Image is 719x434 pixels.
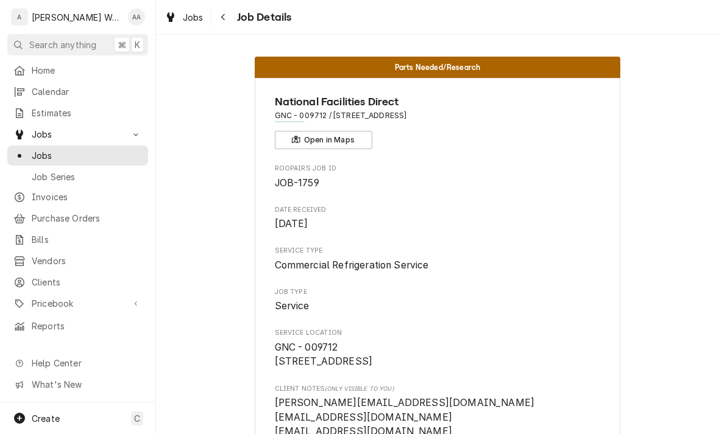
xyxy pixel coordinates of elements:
div: Roopairs Job ID [275,164,601,190]
span: (Only Visible to You) [325,385,394,392]
button: Search anything⌘K [7,34,148,55]
span: Address [275,110,601,121]
span: Job Details [233,9,292,26]
a: Home [7,60,148,80]
span: Date Received [275,217,601,231]
span: Home [32,64,142,77]
span: Parts Needed/Research [395,63,480,71]
a: Clients [7,272,148,292]
span: Service Location [275,328,601,338]
span: Pricebook [32,297,124,310]
span: [DATE] [275,218,308,229]
span: Jobs [32,149,142,162]
span: Bills [32,233,142,246]
span: Roopairs Job ID [275,176,601,191]
span: Service Location [275,340,601,369]
span: Jobs [32,128,124,141]
div: [PERSON_NAME] Works LLC [32,11,121,24]
span: K [135,38,140,51]
span: Invoices [32,191,142,203]
span: Job Type [275,287,601,297]
a: Bills [7,229,148,250]
span: Service Type [275,246,601,256]
span: Estimates [32,107,142,119]
span: Reports [32,320,142,332]
span: Service Type [275,258,601,273]
span: Roopairs Job ID [275,164,601,173]
span: Search anything [29,38,96,51]
div: Aaron Anderson's Avatar [128,9,145,26]
span: Commercial Refrigeration Service [275,259,429,271]
span: What's New [32,378,141,391]
div: Client Information [275,94,601,149]
button: Open in Maps [275,131,372,149]
a: Go to Pricebook [7,293,148,313]
span: Service [275,300,310,312]
a: Go to Jobs [7,124,148,144]
a: Go to Help Center [7,353,148,373]
span: Create [32,413,60,424]
span: C [134,412,140,425]
a: Jobs [7,145,148,166]
div: Job Type [275,287,601,313]
a: Purchase Orders [7,208,148,228]
a: Job Series [7,167,148,187]
div: Date Received [275,205,601,231]
a: Jobs [160,7,208,27]
span: JOB-1759 [275,177,319,189]
a: Estimates [7,103,148,123]
button: Navigate back [214,7,233,27]
span: Job Series [32,170,142,183]
span: Client Notes [275,384,601,394]
div: Service Location [275,328,601,369]
span: Vendors [32,254,142,267]
span: Purchase Orders [32,212,142,225]
div: A [11,9,28,26]
span: Date Received [275,205,601,215]
span: Calendar [32,85,142,98]
div: Status [255,57,620,78]
a: Reports [7,316,148,336]
span: Jobs [183,11,204,24]
div: AA [128,9,145,26]
span: Clients [32,276,142,289]
a: Invoices [7,187,148,207]
span: ⌘ [118,38,126,51]
a: Go to What's New [7,374,148,394]
a: Vendors [7,251,148,271]
div: Service Type [275,246,601,272]
span: GNC - 009712 [STREET_ADDRESS] [275,341,373,368]
span: Help Center [32,357,141,369]
span: Name [275,94,601,110]
span: Job Type [275,299,601,313]
a: Calendar [7,82,148,102]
